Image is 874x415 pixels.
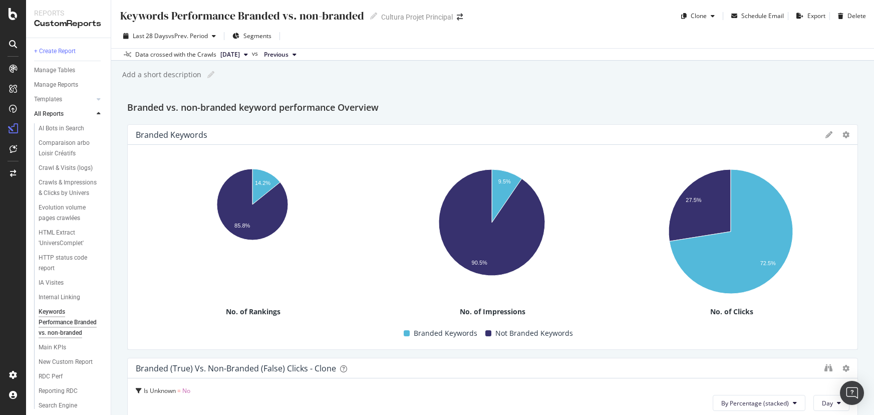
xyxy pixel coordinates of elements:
button: Schedule Email [727,8,784,24]
a: Manage Tables [34,65,104,76]
a: Keywords Performance Branded vs. non-branded [39,307,104,338]
div: Branded KeywordsA chart.No. of RankingsA chart.No. of ImpressionsA chart.No. of ClicksBranded Key... [127,124,858,350]
span: 2025 Sep. 23rd [220,50,240,59]
a: IA Visites [39,278,104,288]
a: + Create Report [34,46,104,57]
span: Not Branded Keywords [495,327,573,339]
div: Data crossed with the Crawls [135,50,216,59]
span: Previous [264,50,288,59]
svg: A chart. [136,164,369,243]
button: Segments [228,28,275,44]
a: Comparaison arbo Loisir Créatifs [39,138,104,159]
div: Clone [691,12,707,20]
span: vs Prev. Period [168,32,208,40]
div: arrow-right-arrow-left [457,14,463,21]
div: + Create Report [34,46,76,57]
div: Delete [847,12,866,20]
button: By Percentage (stacked) [713,395,805,411]
h2: Branded vs. non-branded keyword performance Overview [127,100,379,116]
span: Segments [243,32,271,40]
span: Last 28 Days [133,32,168,40]
text: 9.5% [498,178,510,184]
a: HTTP status code report [39,253,104,274]
div: Templates [34,94,62,105]
div: Main KPIs [39,342,66,353]
button: Clone [677,8,719,24]
span: vs [252,49,260,58]
text: 14.2% [255,180,270,186]
a: Templates [34,94,94,105]
div: Crawls & Impressions & Clicks by Univers [39,177,98,198]
div: Schedule Email [741,12,784,20]
a: Crawls & Impressions & Clicks by Univers [39,177,104,198]
a: HTML Extract 'UniversComplet' [39,228,104,249]
div: CustomReports [34,18,103,30]
div: Cultura Projet Principal [381,12,453,22]
span: By Percentage (stacked) [721,399,789,407]
div: Keywords Performance Branded vs. non-branded [119,8,364,24]
span: Day [822,399,833,407]
i: Edit report name [370,13,377,20]
div: AI Bots in Search [39,123,84,134]
div: Add a short description [121,70,201,80]
div: Reporting RDC [39,386,78,396]
button: Previous [260,49,301,61]
button: [DATE] [216,49,252,61]
div: HTTP status code report [39,253,95,274]
svg: A chart. [375,164,608,283]
a: Main KPIs [39,342,104,353]
div: Branded Keywords [136,130,207,140]
a: Evolution volume pages crawlées [39,202,104,224]
text: 72.5% [760,260,776,266]
div: Manage Reports [34,80,78,90]
span: Branded Keywords [414,327,477,339]
div: Reports [34,8,103,18]
button: Day [813,395,849,411]
i: Edit report name [207,71,214,78]
div: HTML Extract 'UniversComplet' [39,228,97,249]
a: RDC Perf [39,371,104,382]
a: Internal Linking [39,292,104,303]
div: Export [807,12,825,20]
div: Manage Tables [34,65,75,76]
span: Is Unknown [144,386,176,395]
div: No. of Impressions [375,307,611,317]
div: All Reports [34,109,64,119]
text: 27.5% [686,197,702,203]
span: = [177,386,181,395]
a: AI Bots in Search [39,123,104,134]
div: No. of Clicks [614,307,849,317]
button: Delete [834,8,866,24]
div: Branded vs. non-branded keyword performance Overview [127,100,858,116]
div: Open Intercom Messenger [840,381,864,405]
a: New Custom Report [39,357,104,367]
span: No [182,386,190,395]
div: No. of Rankings [136,307,371,317]
svg: A chart. [614,164,847,303]
div: binoculars [824,364,832,372]
a: Manage Reports [34,80,104,90]
div: Internal Linking [39,292,80,303]
a: All Reports [34,109,94,119]
div: IA Visites [39,278,64,288]
div: Keywords Performance Branded vs. non-branded [39,307,99,338]
a: Crawl & Visits (logs) [39,163,104,173]
div: Crawl & Visits (logs) [39,163,93,173]
div: Comparaison arbo Loisir Créatifs [39,138,97,159]
text: 85.8% [234,223,250,229]
div: RDC Perf [39,371,63,382]
text: 90.5% [471,260,487,266]
div: Evolution volume pages crawlées [39,202,97,224]
button: Export [792,8,825,24]
div: Branded (true) vs. Non-Branded (false) Clicks - Clone [136,363,336,373]
div: New Custom Report [39,357,93,367]
button: Last 28 DaysvsPrev. Period [119,28,220,44]
a: Reporting RDC [39,386,104,396]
